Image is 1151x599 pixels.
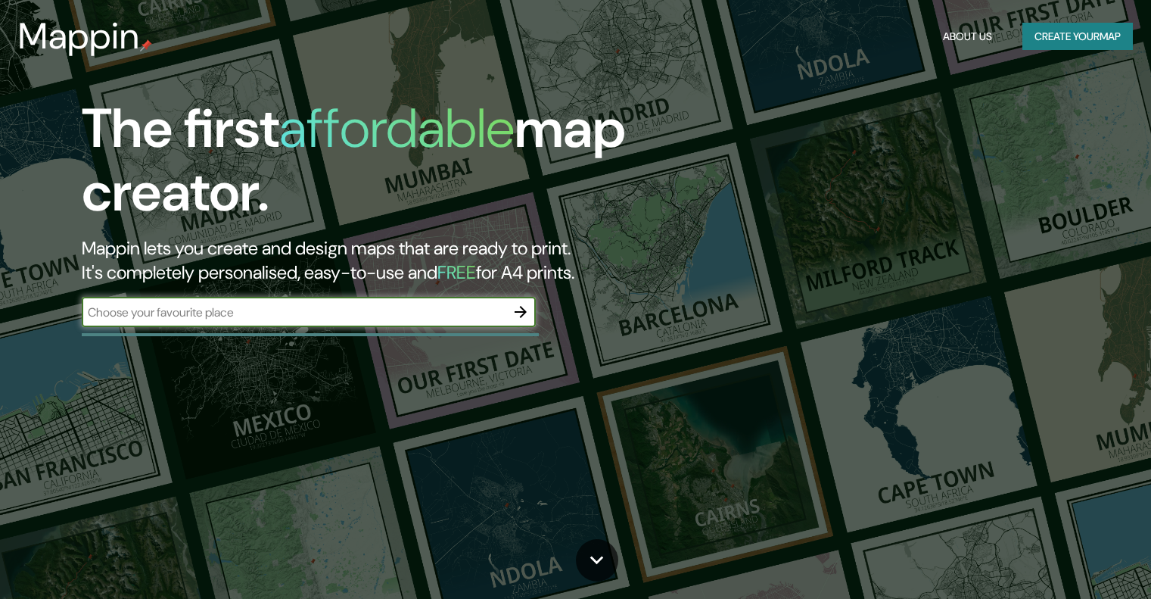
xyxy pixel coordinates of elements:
img: mappin-pin [140,39,152,51]
h5: FREE [437,261,476,284]
h2: Mappin lets you create and design maps that are ready to print. It's completely personalised, eas... [82,236,658,285]
h1: affordable [279,93,515,164]
input: Choose your favourite place [82,304,506,321]
button: Create yourmap [1022,23,1133,51]
h1: The first map creator. [82,97,658,236]
h3: Mappin [18,15,140,58]
button: About Us [937,23,998,51]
